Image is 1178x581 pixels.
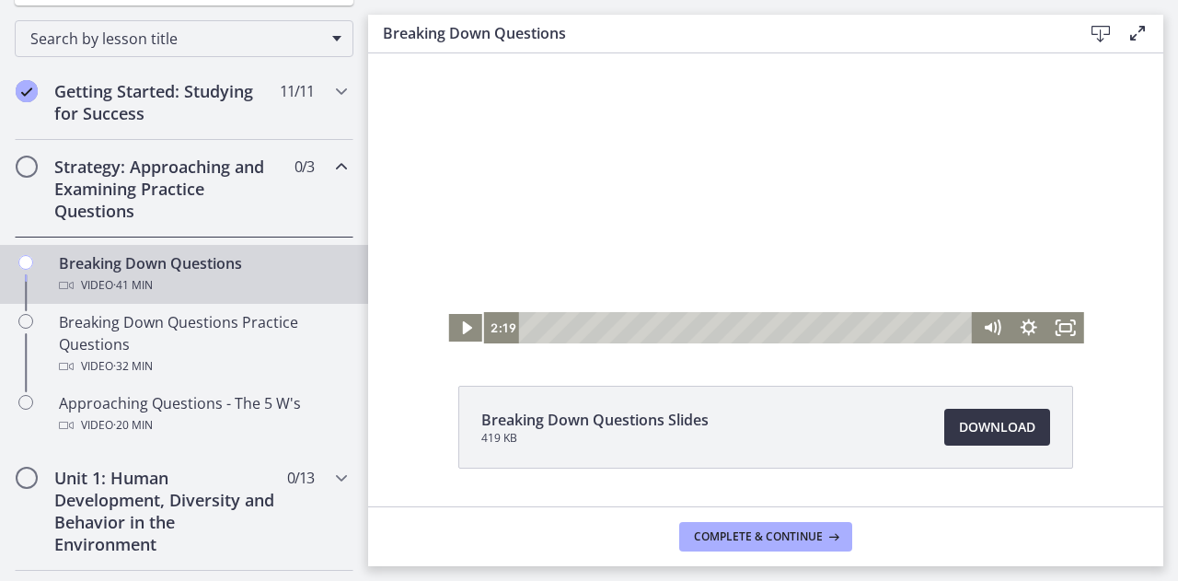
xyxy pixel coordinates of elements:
[15,20,353,57] div: Search by lesson title
[59,274,346,296] div: Video
[113,274,153,296] span: · 41 min
[294,156,314,178] span: 0 / 3
[383,22,1053,44] h3: Breaking Down Questions
[280,80,314,102] span: 11 / 11
[694,529,823,544] span: Complete & continue
[59,311,346,378] div: Breaking Down Questions Practice Questions
[959,416,1035,438] span: Download
[59,252,346,296] div: Breaking Down Questions
[16,80,38,102] i: Completed
[944,409,1050,446] a: Download
[54,156,279,222] h2: Strategy: Approaching and Examining Practice Questions
[54,467,279,555] h2: Unit 1: Human Development, Diversity and Behavior in the Environment
[287,467,314,489] span: 0 / 13
[679,522,852,552] button: Complete & continue
[59,355,346,378] div: Video
[113,414,153,436] span: · 20 min
[30,29,323,49] span: Search by lesson title
[481,431,709,446] span: 419 KB
[59,392,346,436] div: Approaching Questions - The 5 W's
[59,414,346,436] div: Video
[481,409,709,431] span: Breaking Down Questions Slides
[113,355,153,378] span: · 32 min
[54,80,279,124] h2: Getting Started: Studying for Success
